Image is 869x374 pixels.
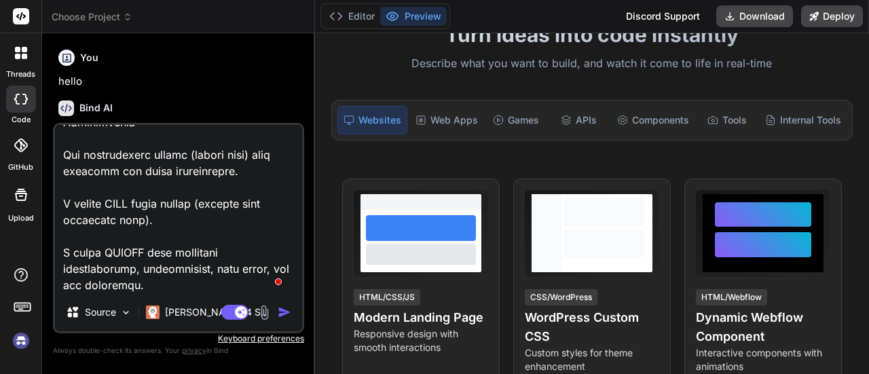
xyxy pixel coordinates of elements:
div: Web Apps [410,106,483,134]
div: Internal Tools [760,106,847,134]
span: privacy [182,346,206,354]
p: Always double-check its answers. Your in Bind [53,344,304,357]
h6: Bind AI [79,101,113,115]
span: Choose Project [52,10,132,24]
h6: You [80,51,98,64]
p: hello [58,74,301,90]
textarea: To enrich screen reader interactions, please activate Accessibility in Grammarly extension settings [55,125,302,293]
p: [PERSON_NAME] 4 S.. [165,305,266,319]
div: Tools [697,106,757,134]
p: Interactive components with animations [696,346,830,373]
h1: Turn ideas into code instantly [323,22,861,47]
div: HTML/CSS/JS [354,289,420,305]
div: APIs [549,106,608,134]
label: Upload [8,212,34,224]
img: Pick Models [120,307,132,318]
div: Components [612,106,695,134]
div: Websites [337,106,407,134]
h4: Dynamic Webflow Component [696,308,830,346]
h4: Modern Landing Page [354,308,488,327]
button: Download [716,5,793,27]
img: attachment [257,305,272,320]
button: Editor [324,7,380,26]
button: Preview [380,7,447,26]
div: HTML/Webflow [696,289,767,305]
p: Responsive design with smooth interactions [354,327,488,354]
p: Custom styles for theme enhancement [525,346,659,373]
div: CSS/WordPress [525,289,597,305]
p: Keyboard preferences [53,333,304,344]
button: Deploy [801,5,863,27]
p: Source [85,305,116,319]
img: icon [278,305,291,319]
img: signin [10,329,33,352]
h4: WordPress Custom CSS [525,308,659,346]
p: Describe what you want to build, and watch it come to life in real-time [323,55,861,73]
div: Games [486,106,546,134]
label: code [12,114,31,126]
img: Claude 4 Sonnet [146,305,160,319]
label: threads [6,69,35,80]
label: GitHub [8,162,33,173]
div: Discord Support [618,5,708,27]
